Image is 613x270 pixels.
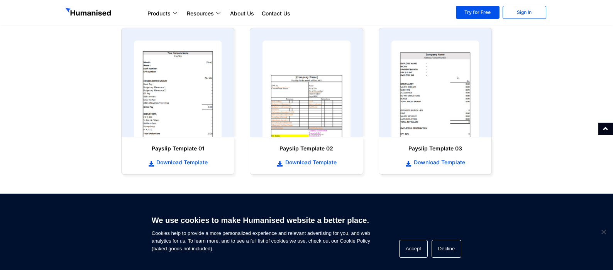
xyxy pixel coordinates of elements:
[258,145,355,152] h6: Payslip Template 02
[387,145,484,152] h6: Payslip Template 03
[456,6,500,19] a: Try for Free
[432,240,461,258] button: Decline
[144,9,183,18] a: Products
[129,145,226,152] h6: Payslip Template 01
[154,159,208,166] span: Download Template
[399,240,428,258] button: Accept
[503,6,546,19] a: Sign In
[599,228,607,236] span: Decline
[412,159,465,166] span: Download Template
[391,40,479,137] img: payslip template
[283,159,337,166] span: Download Template
[387,158,484,167] a: Download Template
[262,40,350,137] img: payslip template
[134,40,222,137] img: payslip template
[258,9,294,18] a: Contact Us
[65,8,112,18] img: GetHumanised Logo
[258,158,355,167] a: Download Template
[152,215,370,226] h6: We use cookies to make Humanised website a better place.
[183,9,226,18] a: Resources
[129,158,226,167] a: Download Template
[152,211,370,253] span: Cookies help to provide a more personalized experience and relevant advertising for you, and web ...
[226,9,258,18] a: About Us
